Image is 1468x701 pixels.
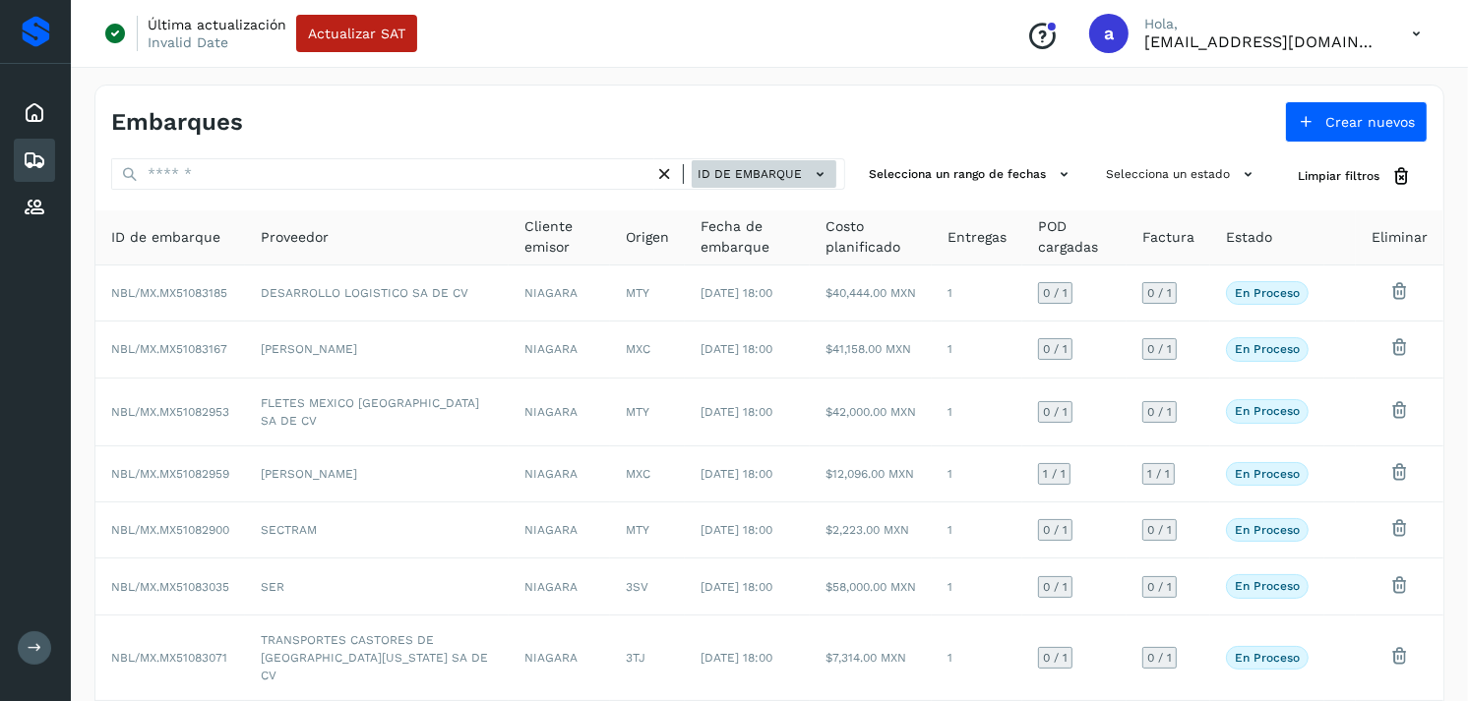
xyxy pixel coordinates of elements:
[932,321,1022,378] td: 1
[810,558,932,614] td: $58,000.00 MXN
[245,321,509,378] td: [PERSON_NAME]
[610,379,685,446] td: MTY
[509,446,610,502] td: NIAGARA
[509,321,610,378] td: NIAGARA
[1147,581,1172,593] span: 0 / 1
[948,227,1007,248] span: Entregas
[296,15,417,52] button: Actualizar SAT
[810,265,932,321] td: $40,444.00 MXN
[1043,652,1068,664] span: 0 / 1
[932,265,1022,321] td: 1
[1043,287,1068,299] span: 0 / 1
[111,342,227,356] span: NBL/MX.MX51083167
[701,342,772,356] span: [DATE] 18:00
[932,502,1022,558] td: 1
[1038,216,1111,258] span: POD cargadas
[509,502,610,558] td: NIAGARA
[111,108,243,137] h4: Embarques
[1285,101,1428,143] button: Crear nuevos
[245,615,509,701] td: TRANSPORTES CASTORES DE [GEOGRAPHIC_DATA][US_STATE] SA DE CV
[610,321,685,378] td: MXC
[826,216,916,258] span: Costo planificado
[509,265,610,321] td: NIAGARA
[14,186,55,229] div: Proveedores
[111,467,229,481] span: NBL/MX.MX51082959
[1226,227,1272,248] span: Estado
[810,446,932,502] td: $12,096.00 MXN
[1235,342,1300,356] p: En proceso
[245,265,509,321] td: DESARROLLO LOGISTICO SA DE CV
[810,615,932,701] td: $7,314.00 MXN
[1147,524,1172,536] span: 0 / 1
[692,160,836,189] button: ID de embarque
[261,227,329,248] span: Proveedor
[1147,406,1172,418] span: 0 / 1
[701,467,772,481] span: [DATE] 18:00
[111,227,220,248] span: ID de embarque
[701,651,772,665] span: [DATE] 18:00
[1043,581,1068,593] span: 0 / 1
[698,165,802,183] span: ID de embarque
[810,321,932,378] td: $41,158.00 MXN
[610,265,685,321] td: MTY
[1144,16,1380,32] p: Hola,
[1144,32,1380,51] p: alejperez@niagarawater.com
[1147,343,1172,355] span: 0 / 1
[509,379,610,446] td: NIAGARA
[111,523,229,537] span: NBL/MX.MX51082900
[245,502,509,558] td: SECTRAM
[148,16,286,33] p: Última actualización
[810,379,932,446] td: $42,000.00 MXN
[111,651,227,665] span: NBL/MX.MX51083071
[245,446,509,502] td: [PERSON_NAME]
[1142,227,1194,248] span: Factura
[111,405,229,419] span: NBL/MX.MX51082953
[524,216,594,258] span: Cliente emisor
[1235,286,1300,300] p: En proceso
[1147,652,1172,664] span: 0 / 1
[245,379,509,446] td: FLETES MEXICO [GEOGRAPHIC_DATA] SA DE CV
[701,580,772,594] span: [DATE] 18:00
[14,139,55,182] div: Embarques
[1372,227,1428,248] span: Eliminar
[1043,524,1068,536] span: 0 / 1
[626,227,669,248] span: Origen
[1282,158,1428,195] button: Limpiar filtros
[810,502,932,558] td: $2,223.00 MXN
[1235,651,1300,665] p: En proceso
[701,523,772,537] span: [DATE] 18:00
[245,558,509,614] td: SER
[111,286,227,300] span: NBL/MX.MX51083185
[509,615,610,701] td: NIAGARA
[1298,167,1379,185] span: Limpiar filtros
[1043,468,1066,480] span: 1 / 1
[1147,287,1172,299] span: 0 / 1
[610,615,685,701] td: 3TJ
[932,615,1022,701] td: 1
[932,446,1022,502] td: 1
[308,27,405,40] span: Actualizar SAT
[701,286,772,300] span: [DATE] 18:00
[610,446,685,502] td: MXC
[1235,579,1300,593] p: En proceso
[701,216,794,258] span: Fecha de embarque
[1235,404,1300,418] p: En proceso
[148,33,228,51] p: Invalid Date
[1235,467,1300,481] p: En proceso
[1043,406,1068,418] span: 0 / 1
[701,405,772,419] span: [DATE] 18:00
[1043,343,1068,355] span: 0 / 1
[1098,158,1266,191] button: Selecciona un estado
[1325,115,1415,129] span: Crear nuevos
[610,502,685,558] td: MTY
[932,558,1022,614] td: 1
[111,580,229,594] span: NBL/MX.MX51083035
[610,558,685,614] td: 3SV
[861,158,1082,191] button: Selecciona un rango de fechas
[14,91,55,135] div: Inicio
[509,558,610,614] td: NIAGARA
[932,379,1022,446] td: 1
[1147,468,1170,480] span: 1 / 1
[1235,523,1300,537] p: En proceso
